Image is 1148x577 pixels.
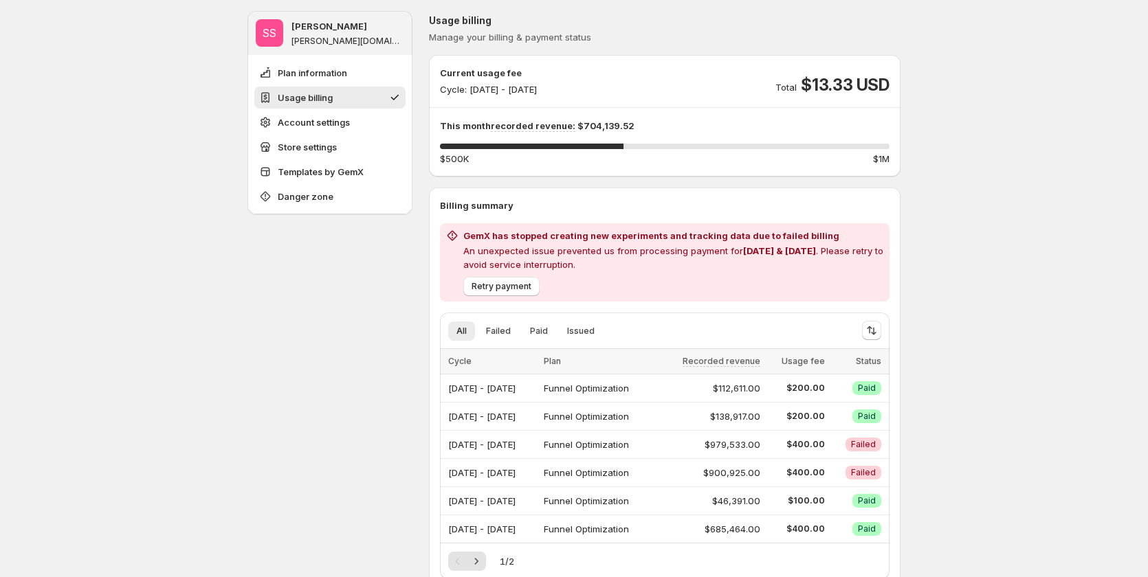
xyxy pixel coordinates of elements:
[291,36,404,47] p: [PERSON_NAME][DOMAIN_NAME]
[440,66,537,80] p: Current usage fee
[544,378,652,398] div: Funnel Optimization
[448,407,536,426] div: [DATE] - [DATE]
[801,74,890,96] span: $13.33 USD
[440,119,890,133] p: This month $704,139.52
[544,407,652,426] div: Funnel Optimization
[661,522,761,536] div: $685,464.00
[448,435,536,454] div: [DATE] - [DATE]
[463,277,540,296] button: Retry payment
[769,383,825,394] span: $200.00
[858,495,876,506] span: Paid
[472,281,531,292] span: Retry payment
[440,82,537,96] p: Cycle: [DATE] - [DATE]
[278,91,333,104] span: Usage billing
[254,87,406,109] button: Usage billing
[291,19,367,33] p: [PERSON_NAME]
[769,495,825,506] span: $100.00
[278,190,333,203] span: Danger zone
[743,245,816,256] span: [DATE] & [DATE]
[254,111,406,133] button: Account settings
[440,152,469,166] span: $500K
[278,140,337,154] span: Store settings
[661,494,761,508] div: $46,391.00
[429,14,901,27] p: Usage billing
[530,326,548,337] span: Paid
[486,326,511,337] span: Failed
[448,519,536,539] div: [DATE] - [DATE]
[769,439,825,450] span: $400.00
[661,466,761,479] div: $900,925.00
[851,467,876,478] span: Failed
[448,552,486,571] nav: Pagination
[856,356,881,366] span: Status
[544,519,652,539] div: Funnel Optimization
[782,356,825,366] span: Usage fee
[769,411,825,422] span: $200.00
[858,411,876,422] span: Paid
[862,321,881,340] button: Sort the results
[661,381,761,395] div: $112,611.00
[429,32,591,43] span: Manage your billing & payment status
[448,491,536,510] div: [DATE] - [DATE]
[448,378,536,398] div: [DATE] - [DATE]
[463,229,884,242] h2: GemX has stopped creating new experiments and tracking data due to failed billing
[440,199,890,212] p: Billing summary
[544,463,652,482] div: Funnel Optimization
[278,115,350,129] span: Account settings
[448,356,472,366] span: Cycle
[463,244,884,271] p: An unexpected issue prevented us from processing payment for . Please retry to avoid service inte...
[769,523,825,534] span: $400.00
[500,554,514,568] span: 1 / 2
[769,467,825,478] span: $400.00
[661,438,761,451] div: $979,533.00
[491,120,575,132] span: recorded revenue:
[256,19,283,47] span: Sandy Sandy
[873,152,890,166] span: $1M
[858,523,876,534] span: Paid
[851,439,876,450] span: Failed
[858,383,876,394] span: Paid
[254,161,406,183] button: Templates by GemX
[683,356,760,367] span: Recorded revenue
[456,326,467,337] span: All
[254,136,406,158] button: Store settings
[278,66,347,80] span: Plan information
[661,409,761,423] div: $138,917.00
[448,463,536,482] div: [DATE] - [DATE]
[567,326,595,337] span: Issued
[775,80,797,94] p: Total
[254,185,406,207] button: Danger zone
[467,552,486,571] button: Next
[544,491,652,510] div: Funnel Optimization
[544,356,561,366] span: Plan
[544,435,652,454] div: Funnel Optimization
[278,165,364,179] span: Templates by GemX
[254,62,406,84] button: Plan information
[263,26,276,40] text: SS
